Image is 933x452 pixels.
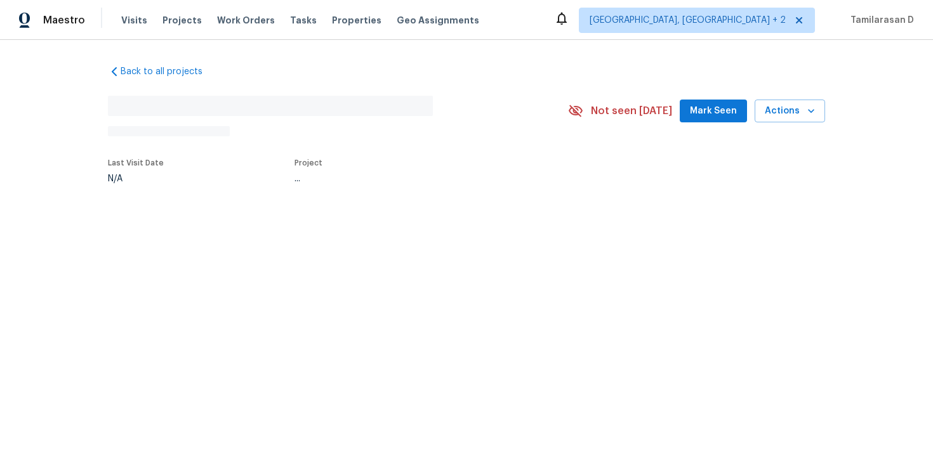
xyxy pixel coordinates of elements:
span: Tamilarasan D [845,14,914,27]
button: Actions [755,100,825,123]
span: Maestro [43,14,85,27]
span: Last Visit Date [108,159,164,167]
span: [GEOGRAPHIC_DATA], [GEOGRAPHIC_DATA] + 2 [590,14,786,27]
div: ... [294,174,538,183]
span: Not seen [DATE] [591,105,672,117]
div: N/A [108,174,164,183]
span: Tasks [290,16,317,25]
span: Properties [332,14,381,27]
span: Work Orders [217,14,275,27]
button: Mark Seen [680,100,747,123]
span: Geo Assignments [397,14,479,27]
span: Projects [162,14,202,27]
a: Back to all projects [108,65,230,78]
span: Project [294,159,322,167]
span: Actions [765,103,815,119]
span: Mark Seen [690,103,737,119]
span: Visits [121,14,147,27]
